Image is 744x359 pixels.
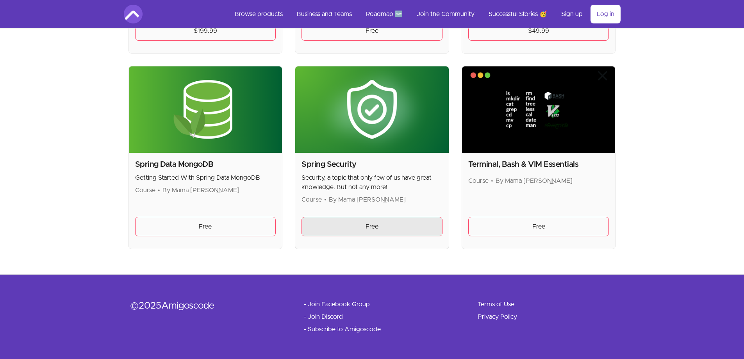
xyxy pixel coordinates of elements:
span: • [491,178,493,184]
a: Business and Teams [291,5,358,23]
span: Course [135,187,155,193]
a: Free [302,217,442,236]
a: Browse products [228,5,289,23]
img: Product image for Spring Data MongoDB [129,66,282,153]
a: Log in [591,5,621,23]
a: Join the Community [410,5,481,23]
p: Getting Started With Spring Data MongoDB [135,173,276,182]
img: Product image for Spring Security [295,66,449,153]
a: Terms of Use [478,300,514,309]
span: Course [468,178,489,184]
h2: Spring Security [302,159,442,170]
span: • [324,196,327,203]
a: Free [135,217,276,236]
a: Privacy Policy [478,312,517,321]
a: Sign up [555,5,589,23]
span: • [158,187,160,193]
span: By Mama [PERSON_NAME] [496,178,573,184]
a: $49.99 [468,21,609,41]
a: $199.99 [135,21,276,41]
div: © 2025 Amigoscode [130,300,279,312]
a: - Join Discord [304,312,343,321]
span: Course [302,196,322,203]
a: Successful Stories 🥳 [482,5,553,23]
span: By Mama [PERSON_NAME] [329,196,406,203]
a: Free [302,21,442,41]
a: - Subscribe to Amigoscode [304,325,381,334]
p: Security, a topic that only few of us have great knowledge. But not any more! [302,173,442,192]
img: Amigoscode logo [124,5,143,23]
span: By Mama [PERSON_NAME] [162,187,239,193]
a: Roadmap 🆕 [360,5,409,23]
h2: Spring Data MongoDB [135,159,276,170]
h2: Terminal, Bash & VIM Essentials [468,159,609,170]
img: Product image for Terminal, Bash & VIM Essentials [462,66,616,153]
a: - Join Facebook Group [304,300,370,309]
a: Free [468,217,609,236]
nav: Main [228,5,621,23]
